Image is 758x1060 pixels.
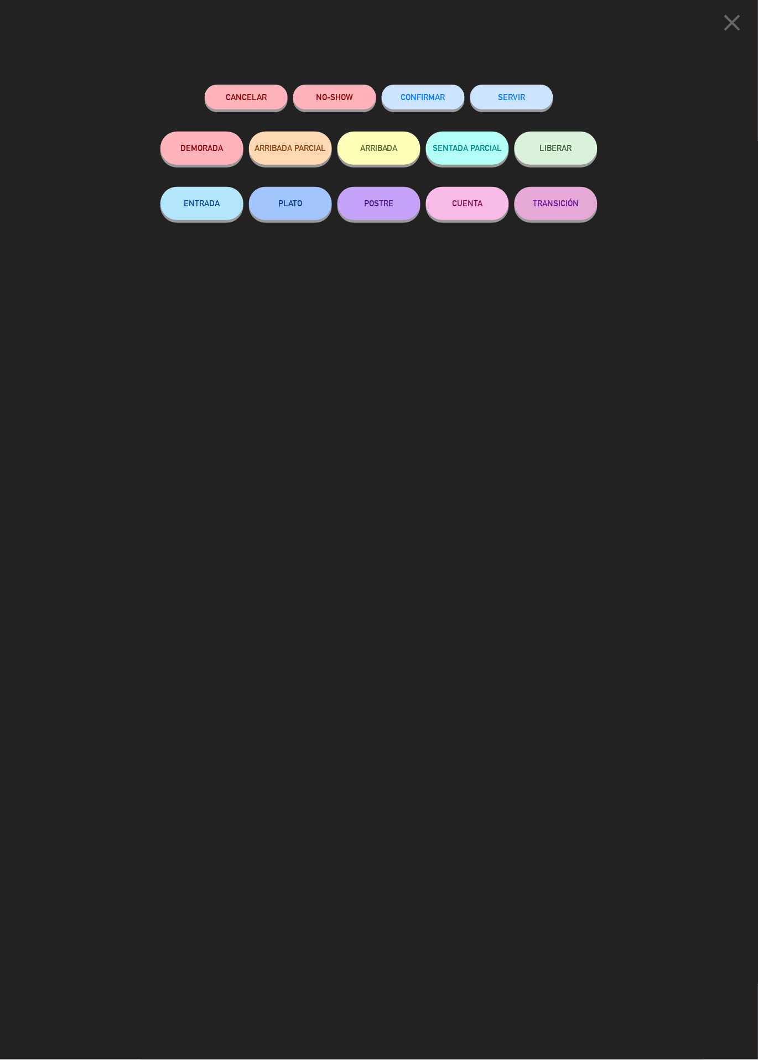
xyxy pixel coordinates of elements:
[338,132,420,165] button: ARRIBADA
[715,8,750,41] button: close
[160,132,243,165] button: DEMORADA
[249,132,332,165] button: ARRIBADA PARCIAL
[255,143,326,153] span: ARRIBADA PARCIAL
[293,85,376,109] button: NO-SHOW
[160,187,243,220] button: ENTRADA
[719,9,746,36] i: close
[515,132,598,165] button: LIBERAR
[540,143,572,153] span: LIBERAR
[515,187,598,220] button: TRANSICIÓN
[205,85,288,109] button: Cancelar
[426,132,509,165] button: SENTADA PARCIAL
[426,187,509,220] button: CUENTA
[401,92,445,102] span: CONFIRMAR
[470,85,553,109] button: SERVIR
[338,187,420,220] button: POSTRE
[382,85,465,109] button: CONFIRMAR
[249,187,332,220] button: PLATO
